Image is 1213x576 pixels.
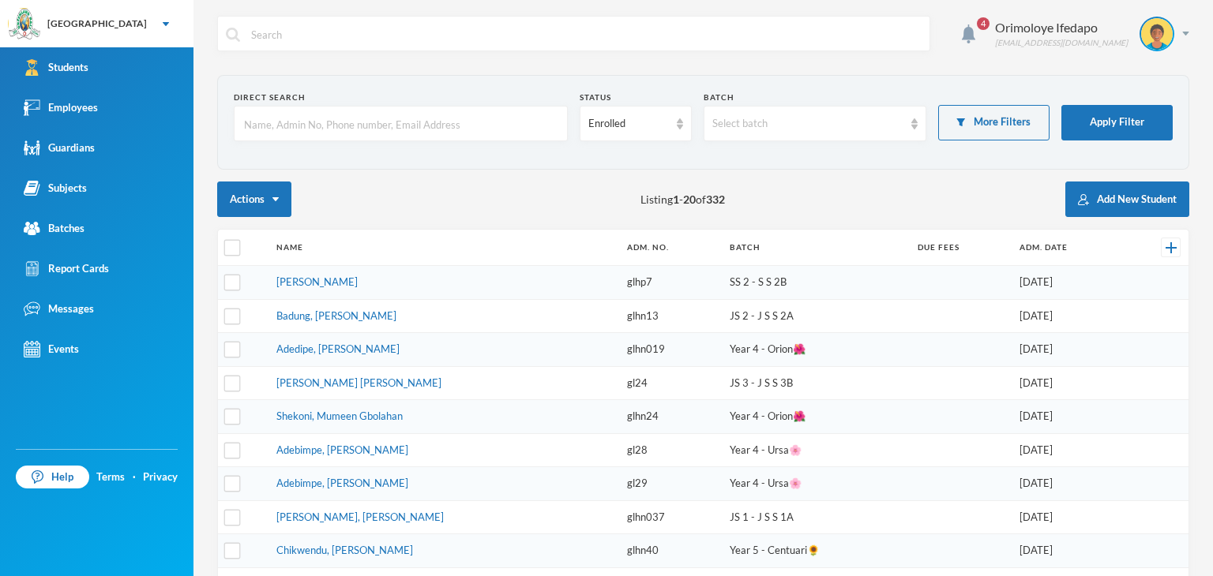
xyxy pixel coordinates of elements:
[619,467,722,501] td: gl29
[24,260,109,277] div: Report Cards
[938,105,1050,140] button: More Filters
[1061,105,1173,140] button: Apply Filter
[16,466,89,489] a: Help
[276,309,396,322] a: Badung, [PERSON_NAME]
[722,366,910,400] td: JS 3 - J S S 3B
[1012,266,1125,300] td: [DATE]
[683,193,696,206] b: 20
[242,107,559,142] input: Name, Admin No, Phone number, Email Address
[143,469,178,485] a: Privacy
[96,469,125,485] a: Terms
[722,400,910,434] td: Year 4 - Orion🌺
[722,500,910,534] td: JS 1 - J S S 1A
[24,180,87,196] div: Subjects
[722,433,910,467] td: Year 4 - Ursa🌸
[995,37,1128,49] div: [EMAIL_ADDRESS][DOMAIN_NAME]
[1012,500,1125,534] td: [DATE]
[234,92,568,103] div: Direct Search
[276,342,400,355] a: Adedipe, [PERSON_NAME]
[619,333,722,367] td: glhn019
[619,400,722,434] td: glhn24
[619,299,722,333] td: glhn13
[24,140,95,156] div: Guardians
[580,92,691,103] div: Status
[1012,366,1125,400] td: [DATE]
[722,266,910,300] td: SS 2 - S S 2B
[24,301,94,317] div: Messages
[250,17,922,52] input: Search
[1012,534,1125,568] td: [DATE]
[24,341,79,357] div: Events
[673,193,679,206] b: 1
[24,220,84,237] div: Batches
[619,366,722,400] td: gl24
[704,92,926,103] div: Batch
[619,266,722,300] td: glhp7
[722,230,910,266] th: Batch
[1141,18,1173,50] img: STUDENT
[619,230,722,266] th: Adm. No.
[276,477,408,489] a: Adebimpe, [PERSON_NAME]
[1012,433,1125,467] td: [DATE]
[9,9,40,40] img: logo
[276,410,403,422] a: Shekoni, Mumeen Gbolahan
[712,116,903,132] div: Select batch
[276,443,408,456] a: Adebimpe, [PERSON_NAME]
[619,433,722,467] td: gl28
[910,230,1012,266] th: Due Fees
[619,534,722,568] td: glhn40
[47,17,147,31] div: [GEOGRAPHIC_DATA]
[619,500,722,534] td: glhn037
[226,28,240,42] img: search
[977,17,990,30] span: 4
[722,534,910,568] td: Year 5 - Centuari🌻
[706,193,725,206] b: 332
[588,116,668,132] div: Enrolled
[1012,230,1125,266] th: Adm. Date
[1012,467,1125,501] td: [DATE]
[1012,333,1125,367] td: [DATE]
[1012,400,1125,434] td: [DATE]
[276,376,441,389] a: [PERSON_NAME] [PERSON_NAME]
[133,469,136,485] div: ·
[1012,299,1125,333] td: [DATE]
[722,333,910,367] td: Year 4 - Orion🌺
[640,191,725,208] span: Listing - of
[995,18,1128,37] div: Orimoloye Ifedapo
[722,299,910,333] td: JS 2 - J S S 2A
[276,544,413,556] a: Chikwendu, [PERSON_NAME]
[217,181,291,217] button: Actions
[722,467,910,501] td: Year 4 - Ursa🌸
[24,59,88,76] div: Students
[269,230,619,266] th: Name
[24,99,98,116] div: Employees
[276,275,358,288] a: [PERSON_NAME]
[1065,181,1189,217] button: Add New Student
[1166,242,1177,253] img: +
[276,511,444,523] a: [PERSON_NAME], [PERSON_NAME]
